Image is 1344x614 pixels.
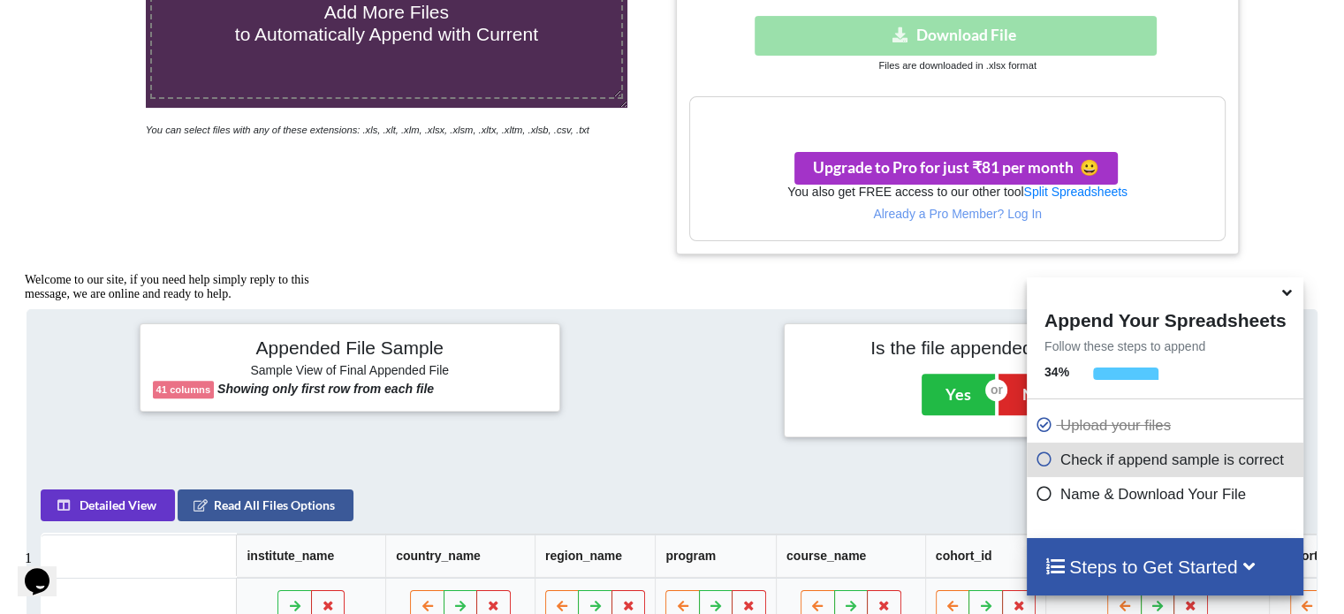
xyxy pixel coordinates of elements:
h4: Appended File Sample [153,337,547,361]
iframe: chat widget [18,266,336,534]
span: Upgrade to Pro for just ₹81 per month [813,158,1099,177]
h6: Sample View of Final Appended File [153,363,547,381]
th: course_name [776,534,925,578]
i: You can select files with any of these extensions: .xls, .xlt, .xlm, .xlsx, .xlsm, .xltx, .xltm, ... [146,125,589,135]
b: 34 % [1044,365,1069,379]
a: Split Spreadsheets [1023,185,1128,199]
th: program [655,534,776,578]
p: Already a Pro Member? Log In [690,205,1224,223]
h4: Steps to Get Started [1044,556,1286,578]
h3: Your files are more than 1 MB [690,106,1224,125]
p: Name & Download Your File [1036,483,1299,505]
button: No [999,374,1067,414]
h4: Is the file appended correctly? [797,337,1191,359]
th: country_name [385,534,535,578]
button: Yes [922,374,995,414]
span: smile [1074,158,1099,177]
p: Follow these steps to append [1027,337,1303,355]
small: Files are downloaded in .xlsx format [878,60,1036,71]
th: cohort_id [925,534,1046,578]
th: institute_name [236,534,385,578]
span: Add More Files to Automatically Append with Current [235,2,538,44]
th: region_name [535,534,656,578]
p: Upload your files [1036,414,1299,436]
button: Read All Files Options [178,489,353,521]
h4: Append Your Spreadsheets [1027,305,1303,331]
p: Check if append sample is correct [1036,449,1299,471]
iframe: chat widget [18,543,74,596]
h6: You also get FREE access to our other tool [690,185,1224,200]
div: Welcome to our site, if you need help simply reply to this message, we are online and ready to help. [7,7,325,35]
button: Upgrade to Pro for just ₹81 per monthsmile [794,152,1118,185]
span: Welcome to our site, if you need help simply reply to this message, we are online and ready to help. [7,7,292,34]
